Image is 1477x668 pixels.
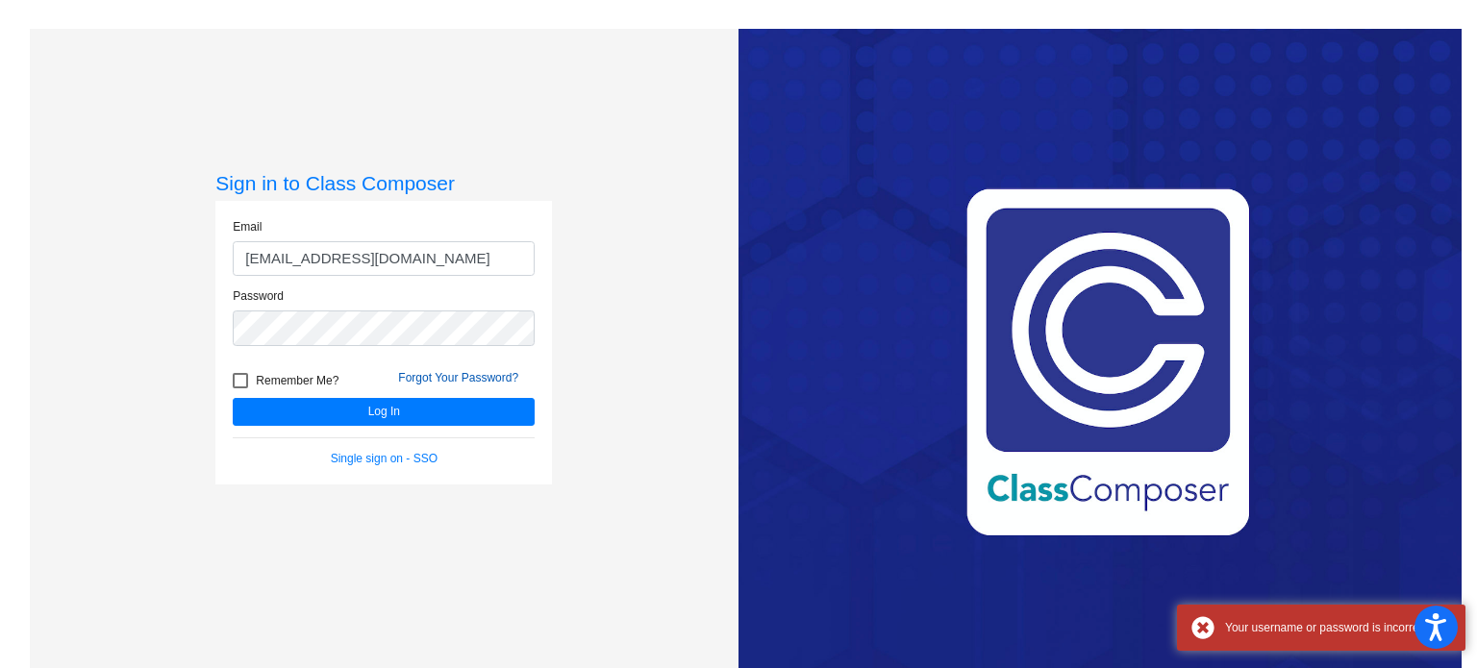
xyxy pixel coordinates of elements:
[256,369,338,392] span: Remember Me?
[1225,619,1451,636] div: Your username or password is incorrect
[215,171,552,195] h3: Sign in to Class Composer
[233,398,535,426] button: Log In
[331,452,438,465] a: Single sign on - SSO
[233,218,262,235] label: Email
[398,371,518,384] a: Forgot Your Password?
[233,287,284,305] label: Password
